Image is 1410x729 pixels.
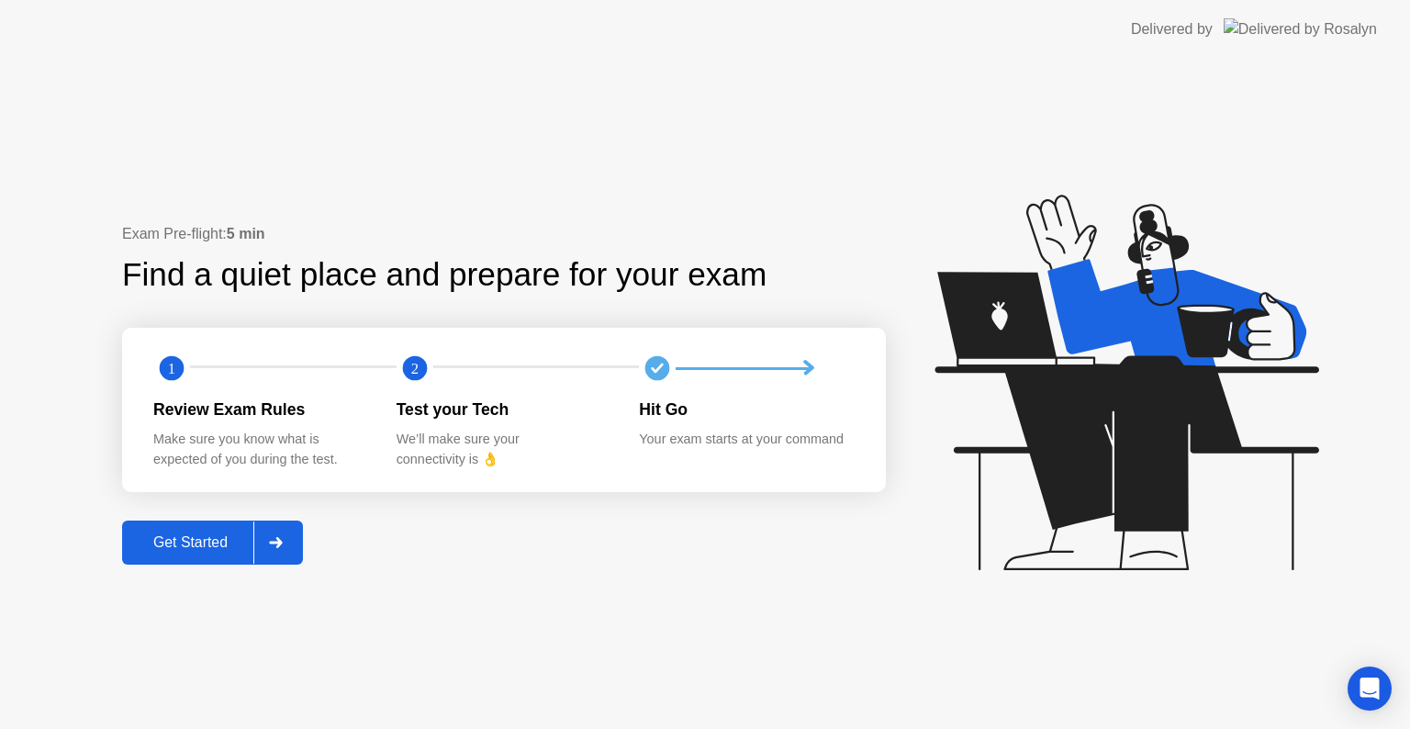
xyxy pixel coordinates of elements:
[411,360,419,377] text: 2
[227,226,265,241] b: 5 min
[153,430,367,469] div: Make sure you know what is expected of you during the test.
[1131,18,1213,40] div: Delivered by
[128,534,253,551] div: Get Started
[1224,18,1377,39] img: Delivered by Rosalyn
[168,360,175,377] text: 1
[397,430,610,469] div: We’ll make sure your connectivity is 👌
[153,398,367,421] div: Review Exam Rules
[1348,667,1392,711] div: Open Intercom Messenger
[397,398,610,421] div: Test your Tech
[122,251,769,299] div: Find a quiet place and prepare for your exam
[122,521,303,565] button: Get Started
[122,223,886,245] div: Exam Pre-flight:
[639,430,853,450] div: Your exam starts at your command
[639,398,853,421] div: Hit Go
